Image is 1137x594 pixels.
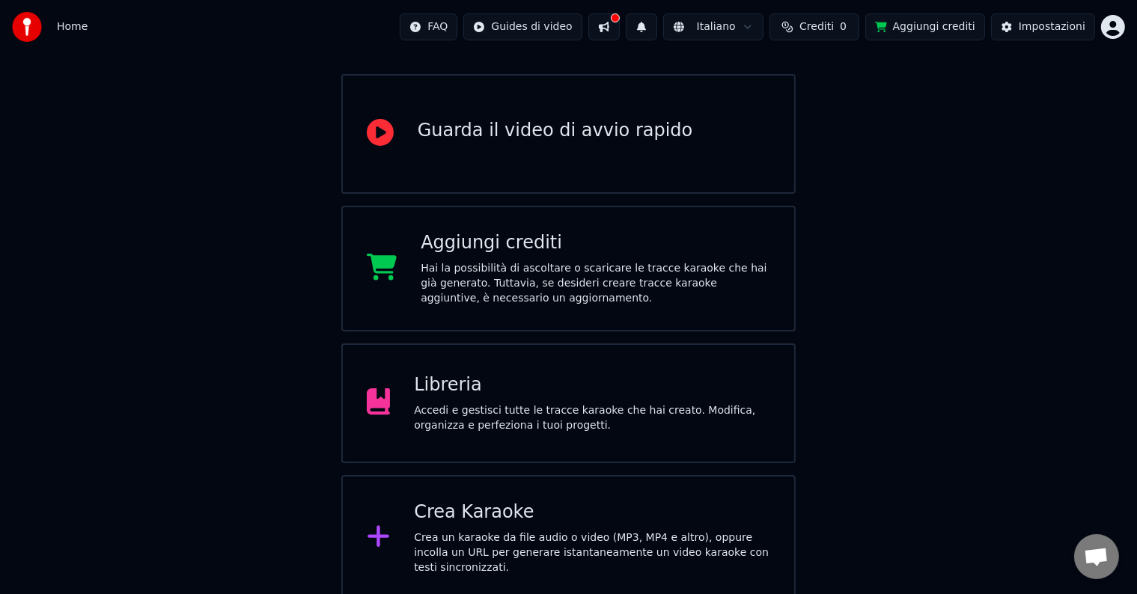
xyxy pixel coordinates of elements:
[12,12,42,42] img: youka
[418,119,693,143] div: Guarda il video di avvio rapido
[400,13,457,40] button: FAQ
[769,13,859,40] button: Crediti0
[414,530,770,575] div: Crea un karaoke da file audio o video (MP3, MP4 e altro), oppure incolla un URL per generare ista...
[57,19,88,34] nav: breadcrumb
[1074,534,1119,579] div: Aprire la chat
[414,373,770,397] div: Libreria
[840,19,847,34] span: 0
[799,19,834,34] span: Crediti
[463,13,582,40] button: Guides di video
[414,500,770,524] div: Crea Karaoke
[414,403,770,433] div: Accedi e gestisci tutte le tracce karaoke che hai creato. Modifica, organizza e perfeziona i tuoi...
[421,261,770,306] div: Hai la possibilità di ascoltare o scaricare le tracce karaoke che hai già generato. Tuttavia, se ...
[421,231,770,255] div: Aggiungi crediti
[1019,19,1085,34] div: Impostazioni
[991,13,1095,40] button: Impostazioni
[57,19,88,34] span: Home
[865,13,985,40] button: Aggiungi crediti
